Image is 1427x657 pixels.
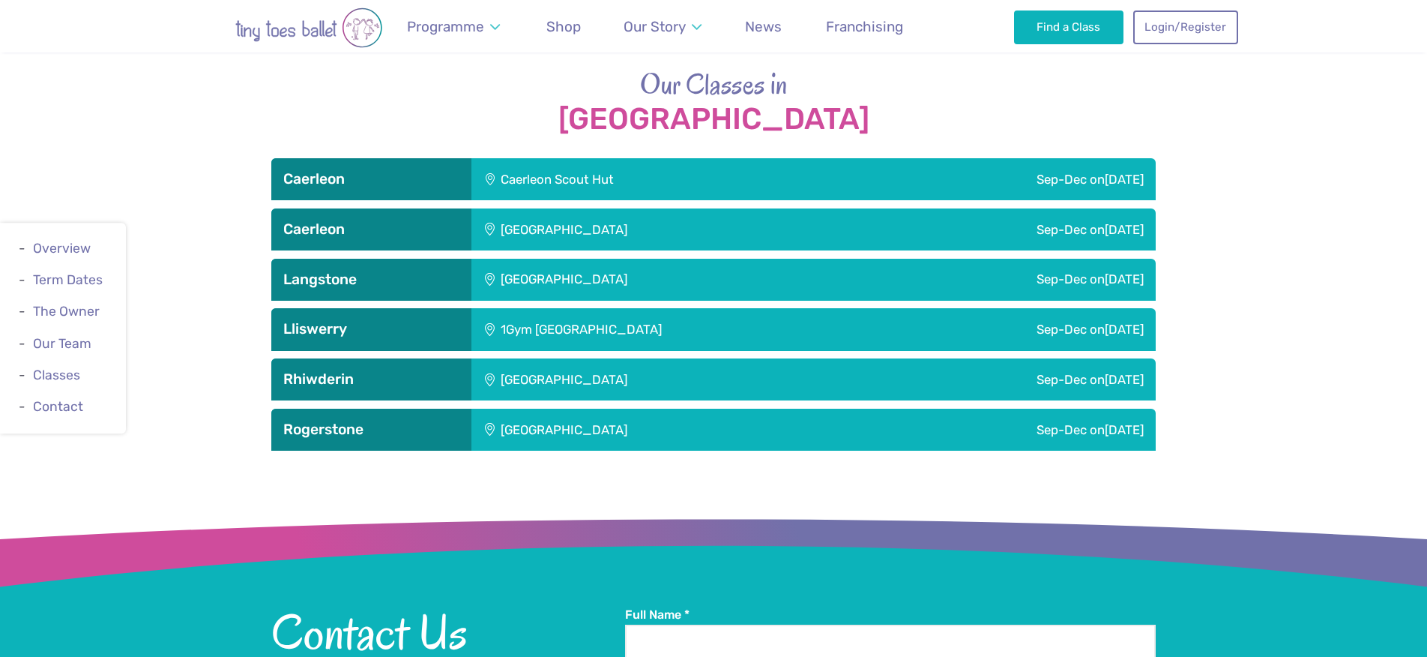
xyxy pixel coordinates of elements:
[539,9,588,44] a: Shop
[283,170,459,188] h3: Caerleon
[818,9,910,44] a: Franchising
[33,272,103,287] a: Term Dates
[33,367,80,382] a: Classes
[745,18,782,35] span: News
[471,308,887,350] div: 1Gym [GEOGRAPHIC_DATA]
[399,9,507,44] a: Programme
[471,358,855,400] div: [GEOGRAPHIC_DATA]
[471,259,855,301] div: [GEOGRAPHIC_DATA]
[1105,222,1144,237] span: [DATE]
[855,358,1156,400] div: Sep-Dec on
[546,18,581,35] span: Shop
[471,409,855,451] div: [GEOGRAPHIC_DATA]
[407,18,484,35] span: Programme
[1105,271,1144,286] span: [DATE]
[33,336,91,351] a: Our Team
[624,18,686,35] span: Our Story
[283,220,459,238] h3: Caerleon
[855,409,1156,451] div: Sep-Dec on
[33,304,100,319] a: The Owner
[283,370,459,388] h3: Rhiwderin
[826,18,903,35] span: Franchising
[1133,10,1238,43] a: Login/Register
[855,208,1156,250] div: Sep-Dec on
[471,208,855,250] div: [GEOGRAPHIC_DATA]
[841,158,1156,200] div: Sep-Dec on
[189,7,429,48] img: tiny toes ballet
[855,259,1156,301] div: Sep-Dec on
[1105,322,1144,337] span: [DATE]
[283,421,459,439] h3: Rogerstone
[1014,10,1124,43] a: Find a Class
[625,607,1156,623] label: Full Name *
[1105,172,1144,187] span: [DATE]
[283,271,459,289] h3: Langstone
[33,241,91,256] a: Overview
[1105,422,1144,437] span: [DATE]
[617,9,709,44] a: Our Story
[471,158,841,200] div: Caerleon Scout Hut
[887,308,1156,350] div: Sep-Dec on
[33,399,83,414] a: Contact
[283,320,459,338] h3: Lliswerry
[738,9,789,44] a: News
[1105,372,1144,387] span: [DATE]
[271,103,1156,136] strong: [GEOGRAPHIC_DATA]
[640,64,788,103] span: Our Classes in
